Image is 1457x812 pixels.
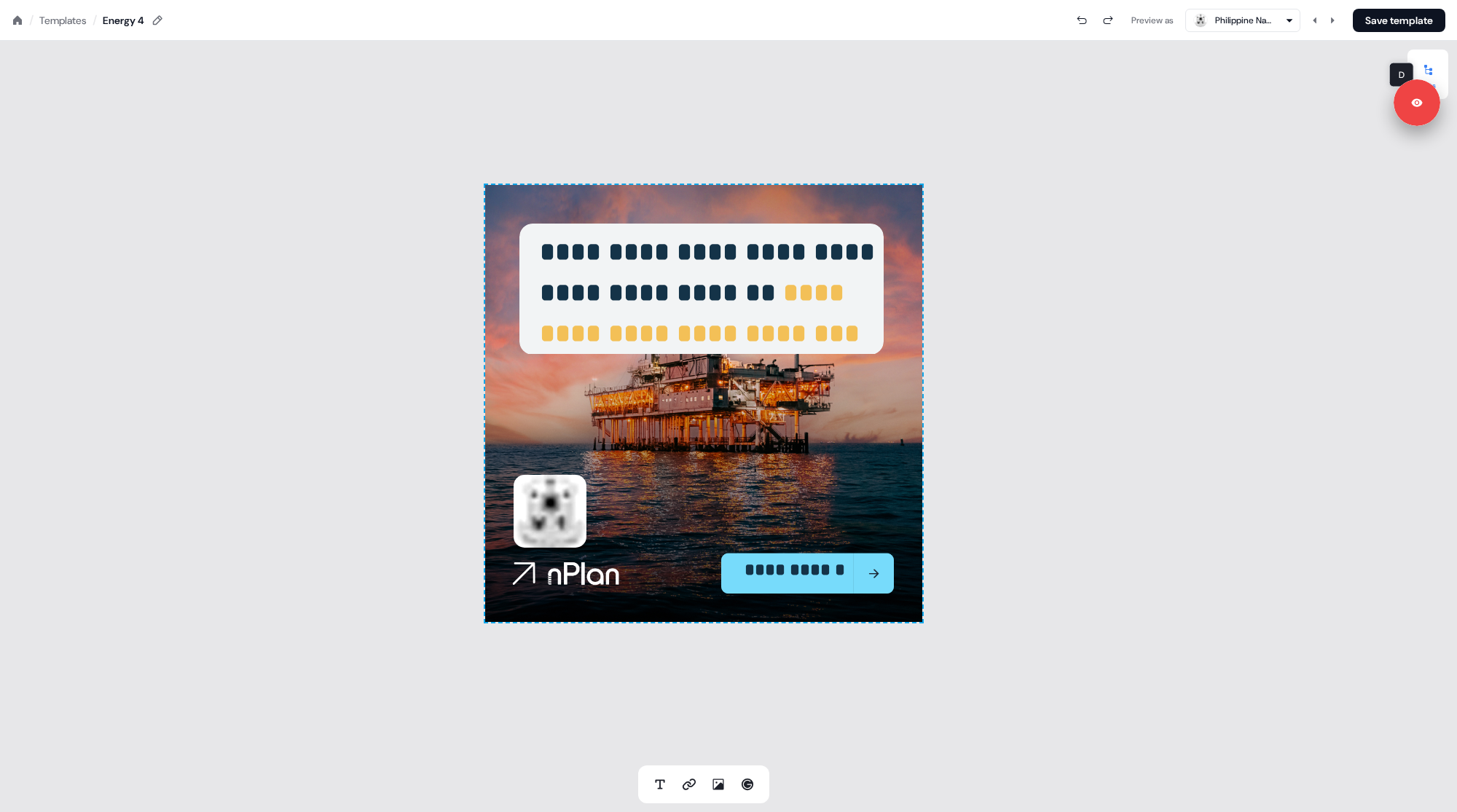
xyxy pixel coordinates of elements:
div: Preview as [1131,13,1174,28]
a: Templates [39,13,87,28]
div: Philippine National Railways [1215,13,1273,28]
div: D [1389,63,1414,87]
button: Save template [1353,9,1445,32]
button: Philippine National Railways [1185,9,1300,32]
div: / [29,12,34,28]
button: Edits [1407,58,1448,90]
div: Energy 4 [103,13,144,28]
div: / [93,12,97,28]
